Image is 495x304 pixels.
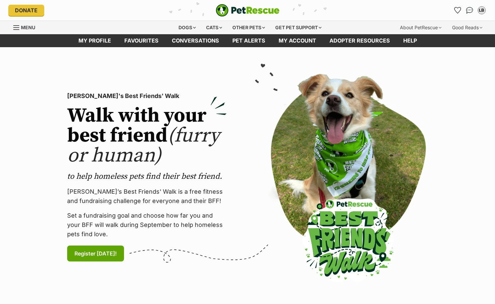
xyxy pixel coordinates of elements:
[67,187,227,206] p: [PERSON_NAME]’s Best Friends' Walk is a free fitness and fundraising challenge for everyone and t...
[395,21,446,34] div: About PetRescue
[466,7,473,14] img: chat-41dd97257d64d25036548639549fe6c8038ab92f7586957e7f3b1b290dea8141.svg
[271,21,326,34] div: Get pet support
[201,21,227,34] div: Cats
[8,5,44,16] a: Donate
[452,5,487,16] ul: Account quick links
[464,5,475,16] a: Conversations
[397,34,424,47] a: Help
[74,250,117,257] span: Register [DATE]!
[165,34,226,47] a: conversations
[67,91,227,101] p: [PERSON_NAME]'s Best Friends' Walk
[216,4,280,17] img: logo-e224e6f780fb5917bec1dbf3a21bbac754714ae5b6737aabdf751b685950b380.svg
[476,5,487,16] button: My account
[272,34,323,47] a: My account
[13,21,40,33] a: Menu
[67,246,124,261] a: Register [DATE]!
[67,106,227,166] h2: Walk with your best friend
[216,4,280,17] a: PetRescue
[72,34,118,47] a: My profile
[21,25,35,30] span: Menu
[452,5,463,16] a: Favourites
[228,21,270,34] div: Other pets
[478,7,485,14] div: LB
[67,171,227,182] p: to help homeless pets find their best friend.
[323,34,397,47] a: Adopter resources
[67,123,220,168] span: (furry or human)
[67,211,227,239] p: Set a fundraising goal and choose how far you and your BFF will walk during September to help hom...
[118,34,165,47] a: Favourites
[447,21,487,34] div: Good Reads
[174,21,200,34] div: Dogs
[226,34,272,47] a: Pet alerts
